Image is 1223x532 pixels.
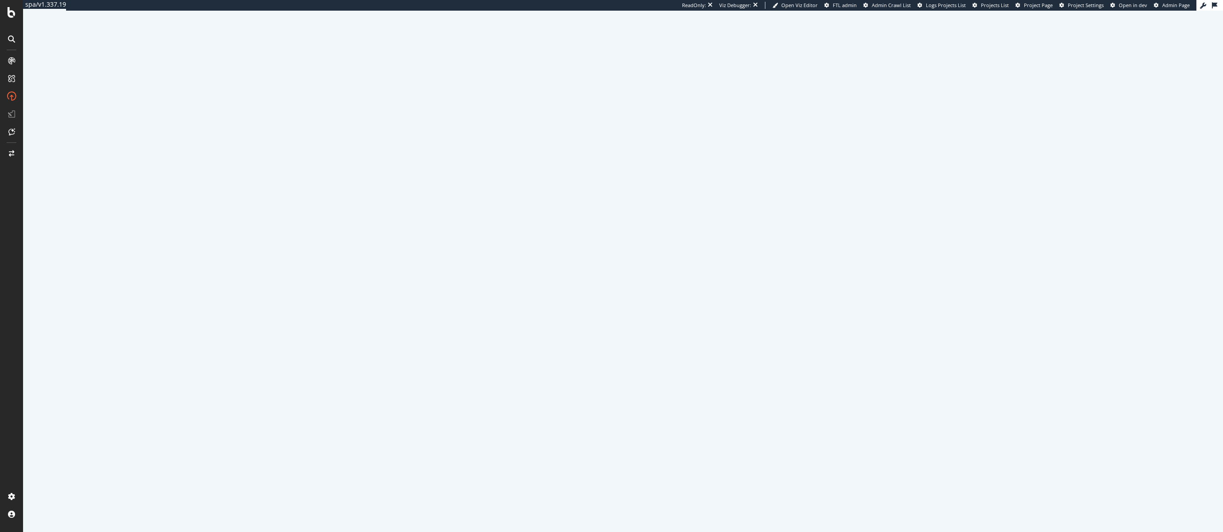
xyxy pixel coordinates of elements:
[591,248,655,280] div: animation
[1119,2,1147,8] span: Open in dev
[1110,2,1147,9] a: Open in dev
[981,2,1009,8] span: Projects List
[863,2,911,9] a: Admin Crawl List
[1154,2,1190,9] a: Admin Page
[1068,2,1104,8] span: Project Settings
[719,2,751,9] div: Viz Debugger:
[682,2,706,9] div: ReadOnly:
[1059,2,1104,9] a: Project Settings
[833,2,857,8] span: FTL admin
[926,2,966,8] span: Logs Projects List
[824,2,857,9] a: FTL admin
[781,2,818,8] span: Open Viz Editor
[772,2,818,9] a: Open Viz Editor
[1162,2,1190,8] span: Admin Page
[1015,2,1053,9] a: Project Page
[872,2,911,8] span: Admin Crawl List
[1024,2,1053,8] span: Project Page
[917,2,966,9] a: Logs Projects List
[972,2,1009,9] a: Projects List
